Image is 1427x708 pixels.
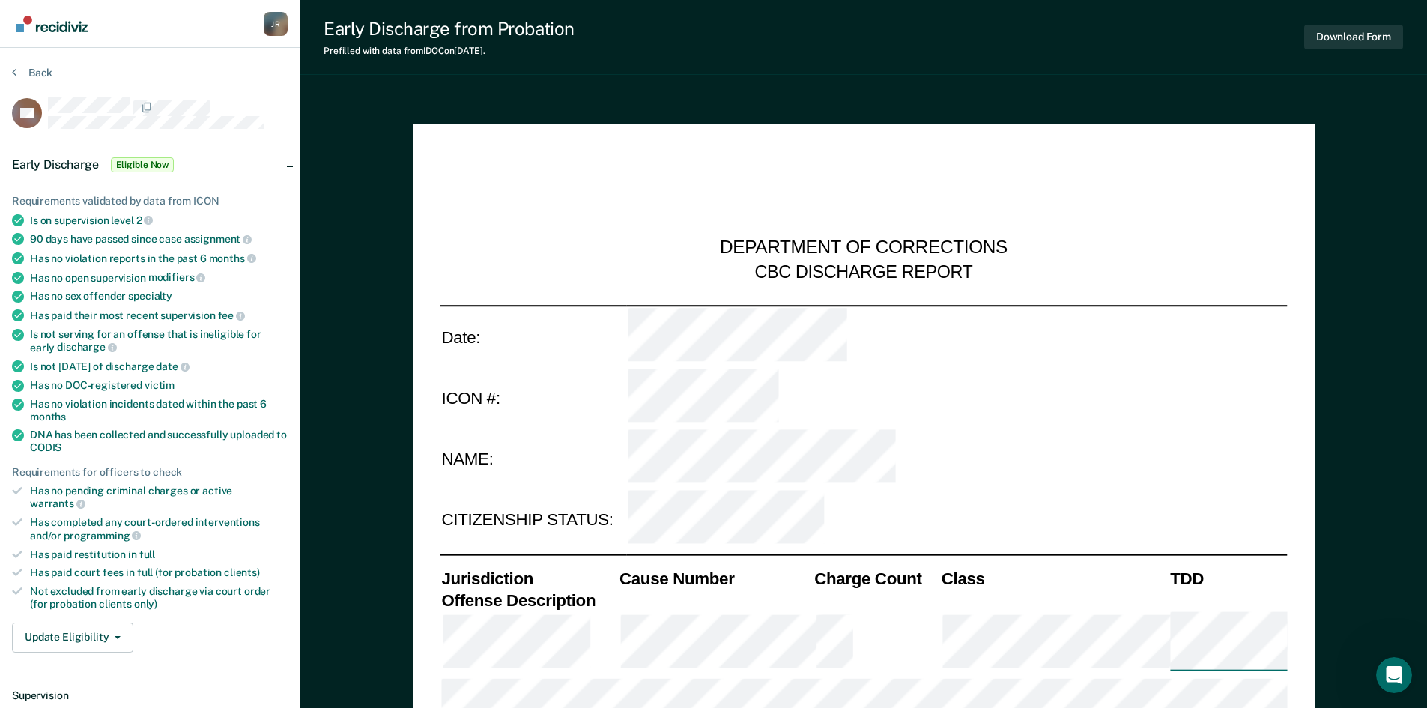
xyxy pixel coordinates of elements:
th: Charge Count [813,567,940,589]
div: CBC DISCHARGE REPORT [754,261,972,283]
div: Requirements validated by data from ICON [12,195,288,208]
div: Prefilled with data from IDOC on [DATE] . [324,46,575,56]
span: specialty [128,290,172,302]
span: victim [145,379,175,391]
span: full [139,548,155,560]
img: Recidiviz [16,16,88,32]
div: Early Discharge from Probation [324,18,575,40]
div: DNA has been collected and successfully uploaded to [30,429,288,454]
span: discharge [57,341,117,353]
div: Has no DOC-registered [30,379,288,392]
dt: Supervision [12,689,288,702]
div: Has no violation incidents dated within the past 6 [30,398,288,423]
span: Early Discharge [12,157,99,172]
span: only) [134,598,157,610]
th: Jurisdiction [440,567,618,589]
button: Back [12,66,52,79]
th: Offense Description [440,589,618,611]
div: Not excluded from early discharge via court order (for probation clients [30,585,288,611]
span: months [209,252,256,264]
div: Is not serving for an offense that is ineligible for early [30,328,288,354]
span: date [156,360,189,372]
span: clients) [224,566,260,578]
span: fee [218,309,245,321]
span: assignment [184,233,252,245]
button: Profile dropdown button [264,12,288,36]
td: CITIZENSHIP STATUS: [440,490,626,551]
span: modifiers [148,271,206,283]
div: J R [264,12,288,36]
td: NAME: [440,429,626,490]
th: Cause Number [617,567,812,589]
td: Date: [440,305,626,367]
span: months [30,411,66,423]
div: Is not [DATE] of discharge [30,360,288,373]
div: Has no violation reports in the past 6 [30,252,288,265]
span: Eligible Now [111,157,175,172]
span: programming [64,530,141,542]
div: Has no sex offender [30,290,288,303]
span: 2 [136,214,154,226]
span: warrants [30,497,85,509]
iframe: Intercom live chat [1376,657,1412,693]
div: Has paid restitution in [30,548,288,561]
td: ICON #: [440,367,626,429]
div: Is on supervision level [30,214,288,227]
th: TDD [1169,567,1287,589]
div: DEPARTMENT OF CORRECTIONS [720,237,1008,261]
span: CODIS [30,441,61,453]
button: Update Eligibility [12,623,133,653]
div: Has no open supervision [30,271,288,285]
div: Has paid court fees in full (for probation [30,566,288,579]
div: Has no pending criminal charges or active [30,485,288,510]
button: Download Form [1304,25,1403,49]
div: 90 days have passed since case [30,232,288,246]
th: Class [939,567,1168,589]
div: Has paid their most recent supervision [30,309,288,322]
div: Has completed any court-ordered interventions and/or [30,516,288,542]
div: Requirements for officers to check [12,466,288,479]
